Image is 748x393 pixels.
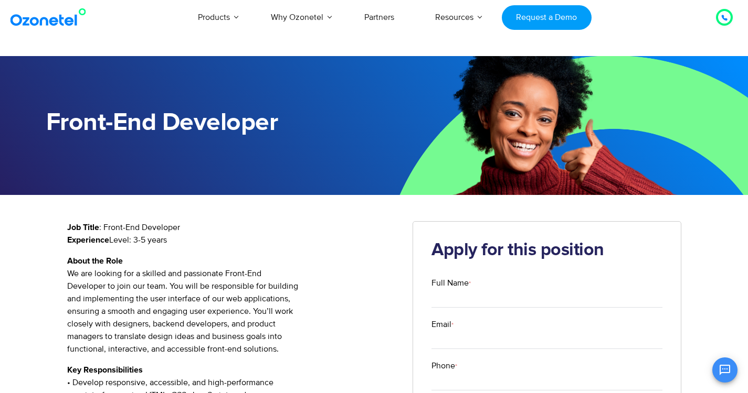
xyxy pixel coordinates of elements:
[67,236,109,244] strong: Experience
[67,223,99,232] strong: Job Title
[712,357,738,383] button: Open chat
[67,366,143,374] strong: Key Responsibilities
[502,5,592,30] a: Request a Demo
[67,255,397,355] p: We are looking for a skilled and passionate Front-End Developer to join our team. You will be res...
[431,277,662,289] label: Full Name
[67,257,123,265] strong: About the Role
[431,359,662,372] label: Phone
[431,318,662,331] label: Email
[431,240,662,261] h2: Apply for this position
[46,108,374,137] h1: Front-End Developer
[67,221,397,246] p: : Front-End Developer Level: 3-5 years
